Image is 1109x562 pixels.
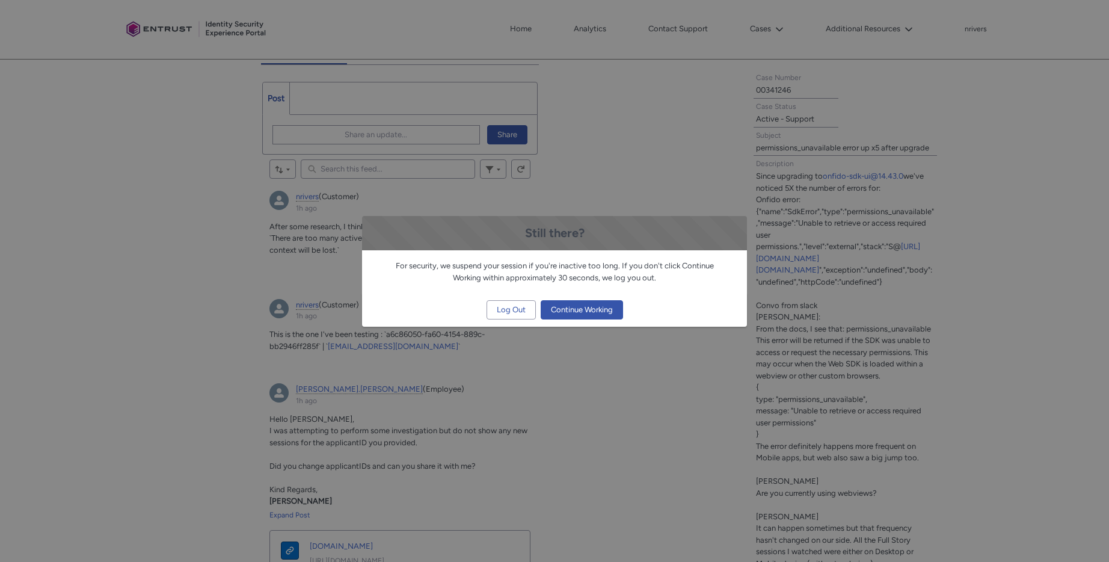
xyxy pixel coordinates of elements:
[551,301,613,319] span: Continue Working
[487,300,536,320] button: Log Out
[525,226,585,240] span: Still there?
[396,261,714,282] span: For security, we suspend your session if you're inactive too long. If you don't click Continue Wo...
[541,300,623,320] button: Continue Working
[497,301,526,319] span: Log Out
